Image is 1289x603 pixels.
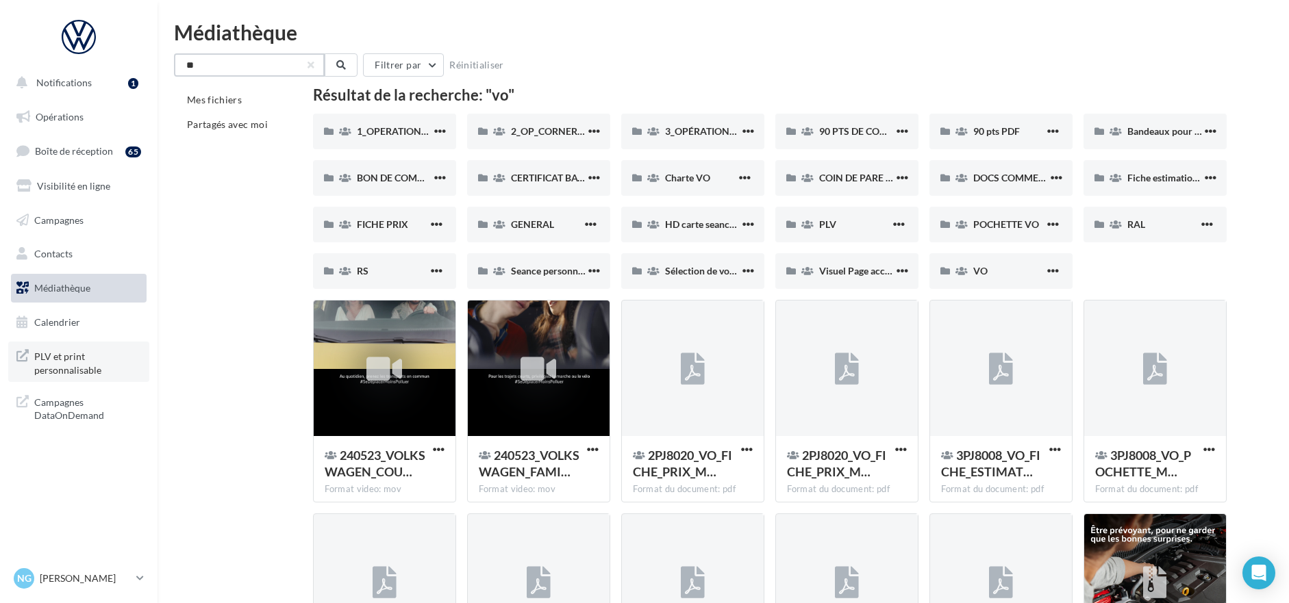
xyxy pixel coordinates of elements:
[444,57,510,73] button: Réinitialiser
[8,136,149,166] a: Boîte de réception65
[325,483,445,496] div: Format video: mov
[973,125,1020,137] span: 90 pts PDF
[174,22,1273,42] div: Médiathèque
[8,387,149,428] a: Campagnes DataOnDemand
[34,316,80,328] span: Calendrier
[973,172,1074,183] span: DOCS COMMERCIAUX
[8,240,149,268] a: Contacts
[8,172,149,201] a: Visibilité en ligne
[325,448,425,479] span: 240523_VOLKSWAGEN_COUPLE_20s_9x16_LOM_3
[819,265,901,277] span: Visuel Page accueil
[511,172,608,183] span: CERTIFICAT BATTERIE
[125,146,141,157] div: 65
[973,218,1039,230] span: POCHETTE VO
[941,448,1040,479] span: 3PJ8008_VO_FICHE_ESTIMATION_REPRISE_A4_E2
[187,94,242,105] span: Mes fichiers
[511,265,655,277] span: Seance personnalisee Volkswagen
[665,218,799,230] span: HD carte seance : voir sur Get It
[633,483,753,496] div: Format du document: pdf
[479,448,579,479] span: 240523_VOLKSWAGEN_FAMILLE_20s_9x16_LOM_1
[11,565,147,591] a: NG [PERSON_NAME]
[8,206,149,235] a: Campagnes
[1127,218,1145,230] span: RAL
[34,214,84,225] span: Campagnes
[34,282,90,294] span: Médiathèque
[40,572,131,585] p: [PERSON_NAME]
[35,145,113,157] span: Boîte de réception
[357,265,368,277] span: RS
[819,172,912,183] span: COIN DE PARE BRISE
[787,448,886,479] span: 2PJ8020_VO_FICHE_PRIX_MAJ_L_E1vierge
[187,118,268,130] span: Partagés avec moi
[941,483,1061,496] div: Format du document: pdf
[17,572,32,585] span: NG
[34,347,141,376] span: PLV et print personnalisable
[511,218,554,230] span: GENERAL
[128,78,138,89] div: 1
[8,274,149,303] a: Médiathèque
[357,125,499,137] span: 1_OPERATION_Dispo_immédiate
[37,180,110,192] span: Visibilité en ligne
[357,172,453,183] span: BON DE COMMANDE
[787,483,907,496] div: Format du document: pdf
[1242,556,1275,589] div: Open Intercom Messenger
[34,248,73,259] span: Contacts
[363,53,444,77] button: Filtrer par
[36,111,84,123] span: Opérations
[819,125,916,137] span: 90 PTS DE CONTRÔLE
[665,125,847,137] span: 3_OPÉRATION_OPO_VO_SKODA_CUPRA
[313,88,1227,103] div: Résultat de la recherche: "vo"
[665,265,788,277] span: Sélection de votre partenaire
[1095,483,1215,496] div: Format du document: pdf
[665,172,710,183] span: Charte VO
[973,265,988,277] span: VO
[8,68,144,97] button: Notifications 1
[36,77,92,88] span: Notifications
[819,218,836,230] span: PLV
[357,218,408,230] span: FICHE PRIX
[8,342,149,382] a: PLV et print personnalisable
[1095,448,1191,479] span: 3PJ8008_VO_POCHETTE_MOBILTYSOLUTIONS_515x435o_220x315f_E3_HD
[1127,125,1269,137] span: Bandeaux pour véhicules en ligne
[34,393,141,422] span: Campagnes DataOnDemand
[1127,172,1242,183] span: Fiche estimation de reprise
[8,103,149,131] a: Opérations
[511,125,600,137] span: 2_OP_CORNER_BEV
[633,448,732,479] span: 2PJ8020_VO_FICHE_PRIX_MAJ_H_E1vierge
[8,308,149,337] a: Calendrier
[479,483,599,496] div: Format video: mov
